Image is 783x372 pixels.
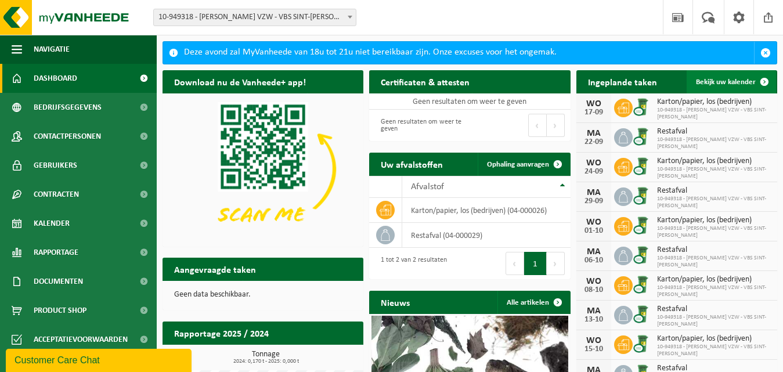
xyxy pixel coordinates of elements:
span: Karton/papier, los (bedrijven) [657,157,771,166]
h2: Download nu de Vanheede+ app! [163,70,317,93]
h2: Nieuws [369,291,421,313]
span: Karton/papier, los (bedrijven) [657,334,771,344]
td: Geen resultaten om weer te geven [369,93,570,110]
span: 10-949318 - [PERSON_NAME] VZW - VBS SINT-[PERSON_NAME] [657,166,771,180]
span: Ophaling aanvragen [487,161,549,168]
span: 10-949318 - [PERSON_NAME] VZW - VBS SINT-[PERSON_NAME] [657,344,771,357]
div: WO [582,218,605,227]
div: WO [582,336,605,345]
div: 13-10 [582,316,605,324]
img: Download de VHEPlus App [163,93,363,244]
span: Navigatie [34,35,70,64]
div: WO [582,158,605,168]
span: Karton/papier, los (bedrijven) [657,216,771,225]
button: 1 [524,252,547,275]
div: 08-10 [582,286,605,294]
h2: Ingeplande taken [576,70,669,93]
span: Acceptatievoorwaarden [34,325,128,354]
a: Ophaling aanvragen [478,153,569,176]
img: WB-0240-CU [633,97,652,117]
span: Dashboard [34,64,77,93]
h2: Uw afvalstoffen [369,153,454,175]
div: WO [582,277,605,286]
span: 10-949318 - [PERSON_NAME] VZW - VBS SINT-[PERSON_NAME] [657,255,771,269]
span: Bekijk uw kalender [696,78,756,86]
span: Contracten [34,180,79,209]
span: Karton/papier, los (bedrijven) [657,275,771,284]
div: MA [582,188,605,197]
div: Deze avond zal MyVanheede van 18u tot 21u niet bereikbaar zijn. Onze excuses voor het ongemak. [184,42,754,64]
div: 24-09 [582,168,605,176]
span: Restafval [657,305,771,314]
span: Restafval [657,245,771,255]
img: WB-0240-CU [633,304,652,324]
span: 10-949318 - [PERSON_NAME] VZW - VBS SINT-[PERSON_NAME] [657,107,771,121]
span: Rapportage [34,238,78,267]
p: Geen data beschikbaar. [174,291,352,299]
button: Previous [528,114,547,137]
span: Bedrijfsgegevens [34,93,102,122]
img: WB-0240-CU [633,334,652,353]
button: Previous [506,252,524,275]
div: MA [582,306,605,316]
h2: Certificaten & attesten [369,70,481,93]
h2: Aangevraagde taken [163,258,268,280]
span: Afvalstof [411,182,444,192]
button: Next [547,252,565,275]
span: Product Shop [34,296,86,325]
button: Next [547,114,565,137]
div: WO [582,99,605,109]
img: WB-0240-CU [633,127,652,146]
span: Kalender [34,209,70,238]
img: WB-0240-CU [633,156,652,176]
div: 15-10 [582,345,605,353]
span: Documenten [34,267,83,296]
span: 10-949318 - [PERSON_NAME] VZW - VBS SINT-[PERSON_NAME] [657,196,771,210]
h3: Tonnage [168,351,363,364]
td: restafval (04-000029) [402,223,570,248]
span: 10-949318 - [PERSON_NAME] VZW - VBS SINT-[PERSON_NAME] [657,284,771,298]
img: WB-0240-CU [633,186,652,205]
a: Bekijk rapportage [277,344,362,367]
div: 17-09 [582,109,605,117]
a: Alle artikelen [497,291,569,314]
span: Karton/papier, los (bedrijven) [657,97,771,107]
div: 1 tot 2 van 2 resultaten [375,251,447,276]
div: MA [582,129,605,138]
img: WB-0240-CU [633,215,652,235]
span: 10-949318 - [PERSON_NAME] VZW - VBS SINT-[PERSON_NAME] [657,136,771,150]
span: Contactpersonen [34,122,101,151]
span: 10-949318 - [PERSON_NAME] VZW - VBS SINT-[PERSON_NAME] [657,314,771,328]
div: Geen resultaten om weer te geven [375,113,464,138]
div: 22-09 [582,138,605,146]
a: Bekijk uw kalender [687,70,776,93]
span: 2024: 0,170 t - 2025: 0,000 t [168,359,363,364]
iframe: chat widget [6,346,194,372]
h2: Rapportage 2025 / 2024 [163,322,280,344]
div: 01-10 [582,227,605,235]
img: WB-0240-CU [633,245,652,265]
div: MA [582,247,605,257]
span: 10-949318 - [PERSON_NAME] VZW - VBS SINT-[PERSON_NAME] [657,225,771,239]
span: Restafval [657,186,771,196]
div: 06-10 [582,257,605,265]
span: Restafval [657,127,771,136]
div: 29-09 [582,197,605,205]
td: karton/papier, los (bedrijven) (04-000026) [402,198,570,223]
span: Gebruikers [34,151,77,180]
span: 10-949318 - SCOLA VZW - VBS SINT-THERESIA - ROLLEGEM [153,9,356,26]
img: WB-0240-CU [633,275,652,294]
span: 10-949318 - SCOLA VZW - VBS SINT-THERESIA - ROLLEGEM [154,9,356,26]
